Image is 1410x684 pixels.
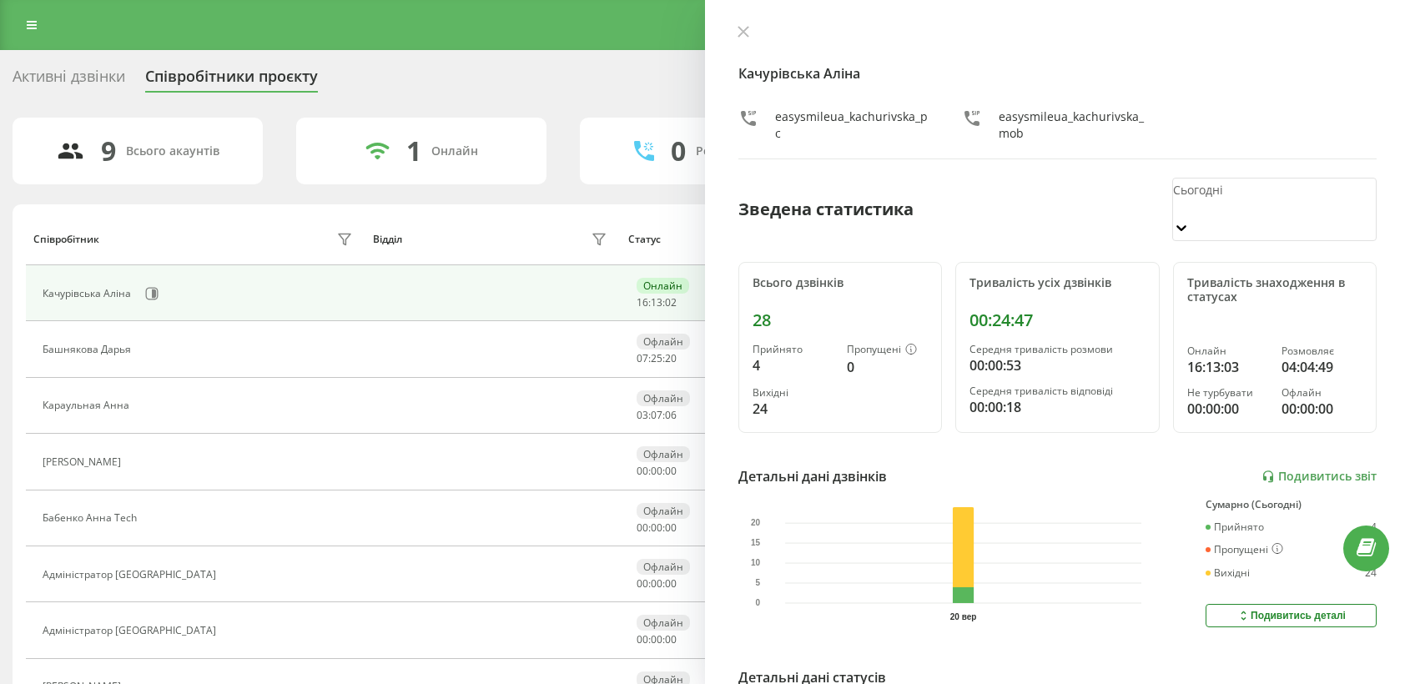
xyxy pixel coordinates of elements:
[847,357,928,377] div: 0
[1206,543,1283,556] div: Пропущені
[665,295,677,309] span: 02
[1236,609,1346,622] div: Подивитись деталі
[847,344,928,357] div: Пропущені
[651,464,662,478] span: 00
[1187,357,1268,377] div: 16:13:03
[999,108,1152,142] div: easysmileua_kachurivska_mob
[637,278,689,294] div: Онлайн
[43,512,141,524] div: Бабенко Анна Tech
[665,521,677,535] span: 00
[753,355,833,375] div: 4
[43,344,135,355] div: Башнякова Дарья
[637,353,677,365] div: : :
[651,632,662,646] span: 00
[637,464,648,478] span: 00
[126,144,219,158] div: Всього акаунтів
[969,310,1145,330] div: 00:24:47
[637,390,690,406] div: Офлайн
[969,276,1145,290] div: Тривалість усіх дзвінків
[1282,345,1362,357] div: Розмовляє
[637,521,648,535] span: 00
[753,276,928,290] div: Всього дзвінків
[665,632,677,646] span: 00
[651,521,662,535] span: 00
[969,355,1145,375] div: 00:00:53
[637,297,677,309] div: : :
[406,135,421,167] div: 1
[1282,357,1362,377] div: 04:04:49
[637,446,690,462] div: Офлайн
[753,387,833,399] div: Вихідні
[775,108,929,142] div: easysmileua_kachurivska_pc
[651,408,662,422] span: 07
[751,519,761,528] text: 20
[1206,604,1377,627] button: Подивитись деталі
[43,625,220,636] div: Адміністратор [GEOGRAPHIC_DATA]
[753,344,833,355] div: Прийнято
[651,351,662,365] span: 25
[637,522,677,534] div: : :
[969,397,1145,417] div: 00:00:18
[1371,521,1377,533] div: 4
[738,197,914,222] div: Зведена статистика
[1365,567,1377,579] div: 24
[637,615,690,631] div: Офлайн
[1187,345,1268,357] div: Онлайн
[637,295,648,309] span: 16
[696,144,777,158] div: Розмовляють
[753,310,928,330] div: 28
[738,63,1377,83] h4: Качурівська Аліна
[651,295,662,309] span: 13
[665,351,677,365] span: 20
[637,334,690,350] div: Офлайн
[637,578,677,590] div: : :
[751,539,761,548] text: 15
[1282,387,1362,399] div: Офлайн
[628,234,661,245] div: Статус
[33,234,99,245] div: Співробітник
[756,599,761,608] text: 0
[1206,499,1377,510] div: Сумарно (Сьогодні)
[1187,276,1362,304] div: Тривалість знаходження в статусах
[145,68,318,93] div: Співробітники проєкту
[1206,521,1264,533] div: Прийнято
[43,288,135,299] div: Качурівська Аліна
[969,385,1145,397] div: Середня тривалість відповіді
[43,569,220,581] div: Адміністратор [GEOGRAPHIC_DATA]
[950,612,977,621] text: 20 вер
[671,135,686,167] div: 0
[43,456,125,468] div: [PERSON_NAME]
[1173,182,1376,199] div: Сьогодні
[738,466,887,486] div: Детальні дані дзвінків
[756,579,761,588] text: 5
[13,68,125,93] div: Активні дзвінки
[637,410,677,421] div: : :
[1187,387,1268,399] div: Не турбувати
[665,464,677,478] span: 00
[665,576,677,591] span: 00
[651,576,662,591] span: 00
[637,559,690,575] div: Офлайн
[637,408,648,422] span: 03
[637,465,677,477] div: : :
[43,400,133,411] div: Караульная Анна
[1187,399,1268,419] div: 00:00:00
[431,144,478,158] div: Онлайн
[637,632,648,646] span: 00
[1206,567,1250,579] div: Вихідні
[665,408,677,422] span: 06
[637,503,690,519] div: Офлайн
[637,351,648,365] span: 07
[1261,470,1377,484] a: Подивитись звіт
[753,399,833,419] div: 24
[969,344,1145,355] div: Середня тривалість розмови
[373,234,402,245] div: Відділ
[637,634,677,646] div: : :
[1282,399,1362,419] div: 00:00:00
[637,576,648,591] span: 00
[101,135,116,167] div: 9
[751,559,761,568] text: 10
